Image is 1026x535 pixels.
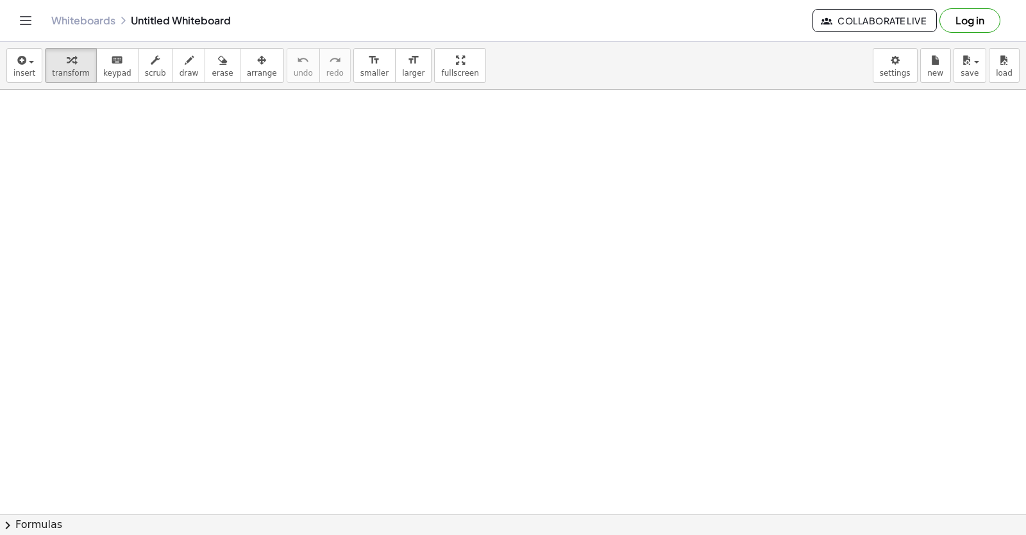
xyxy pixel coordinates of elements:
[927,69,943,78] span: new
[6,48,42,83] button: insert
[989,48,1020,83] button: load
[823,15,926,26] span: Collaborate Live
[297,53,309,68] i: undo
[172,48,206,83] button: draw
[180,69,199,78] span: draw
[145,69,166,78] span: scrub
[96,48,139,83] button: keyboardkeypad
[368,53,380,68] i: format_size
[212,69,233,78] span: erase
[873,48,918,83] button: settings
[939,8,1000,33] button: Log in
[407,53,419,68] i: format_size
[961,69,979,78] span: save
[880,69,911,78] span: settings
[920,48,951,83] button: new
[954,48,986,83] button: save
[138,48,173,83] button: scrub
[287,48,320,83] button: undoundo
[329,53,341,68] i: redo
[319,48,351,83] button: redoredo
[294,69,313,78] span: undo
[103,69,131,78] span: keypad
[434,48,485,83] button: fullscreen
[441,69,478,78] span: fullscreen
[240,48,284,83] button: arrange
[247,69,277,78] span: arrange
[395,48,432,83] button: format_sizelarger
[996,69,1013,78] span: load
[51,14,115,27] a: Whiteboards
[353,48,396,83] button: format_sizesmaller
[15,10,36,31] button: Toggle navigation
[326,69,344,78] span: redo
[111,53,123,68] i: keyboard
[45,48,97,83] button: transform
[812,9,937,32] button: Collaborate Live
[402,69,425,78] span: larger
[360,69,389,78] span: smaller
[13,69,35,78] span: insert
[52,69,90,78] span: transform
[205,48,240,83] button: erase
